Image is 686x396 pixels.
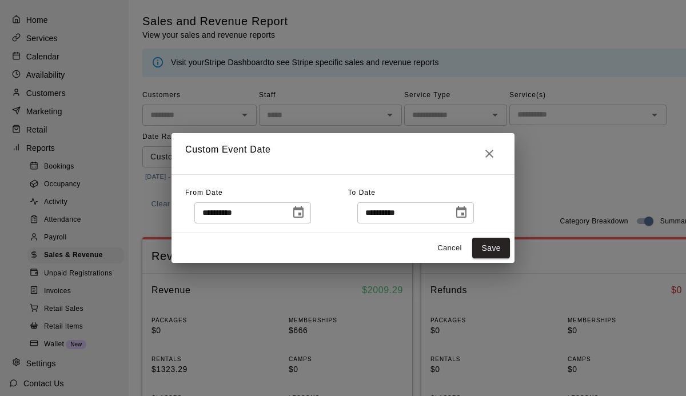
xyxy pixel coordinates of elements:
button: Save [472,238,510,259]
span: From Date [185,189,223,197]
button: Close [478,142,501,165]
button: Choose date, selected date is Oct 14, 2025 [450,201,473,224]
button: Cancel [431,239,468,257]
h2: Custom Event Date [171,133,514,174]
span: To Date [348,189,376,197]
button: Choose date, selected date is Oct 7, 2025 [287,201,310,224]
